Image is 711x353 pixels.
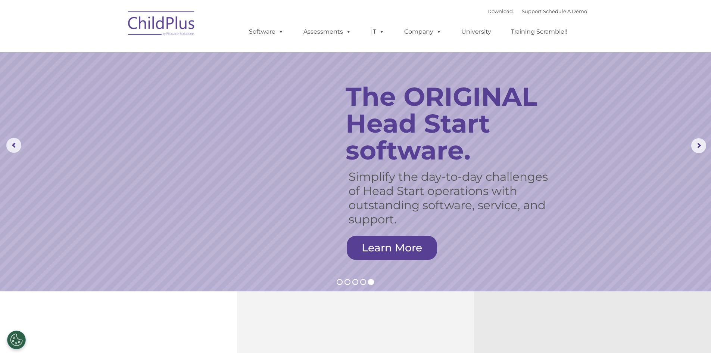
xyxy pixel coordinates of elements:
[364,24,392,39] a: IT
[454,24,499,39] a: University
[487,8,587,14] font: |
[7,331,26,349] button: Cookies Settings
[104,80,135,86] span: Phone number
[522,8,542,14] a: Support
[543,8,587,14] a: Schedule A Demo
[346,83,568,164] rs-layer: The ORIGINAL Head Start software.
[241,24,291,39] a: Software
[296,24,359,39] a: Assessments
[487,8,513,14] a: Download
[503,24,575,39] a: Training Scramble!!
[397,24,449,39] a: Company
[349,170,557,226] rs-layer: Simplify the day-to-day challenges of Head Start operations with outstanding software, service, a...
[104,49,127,55] span: Last name
[347,236,437,260] a: Learn More
[124,6,199,43] img: ChildPlus by Procare Solutions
